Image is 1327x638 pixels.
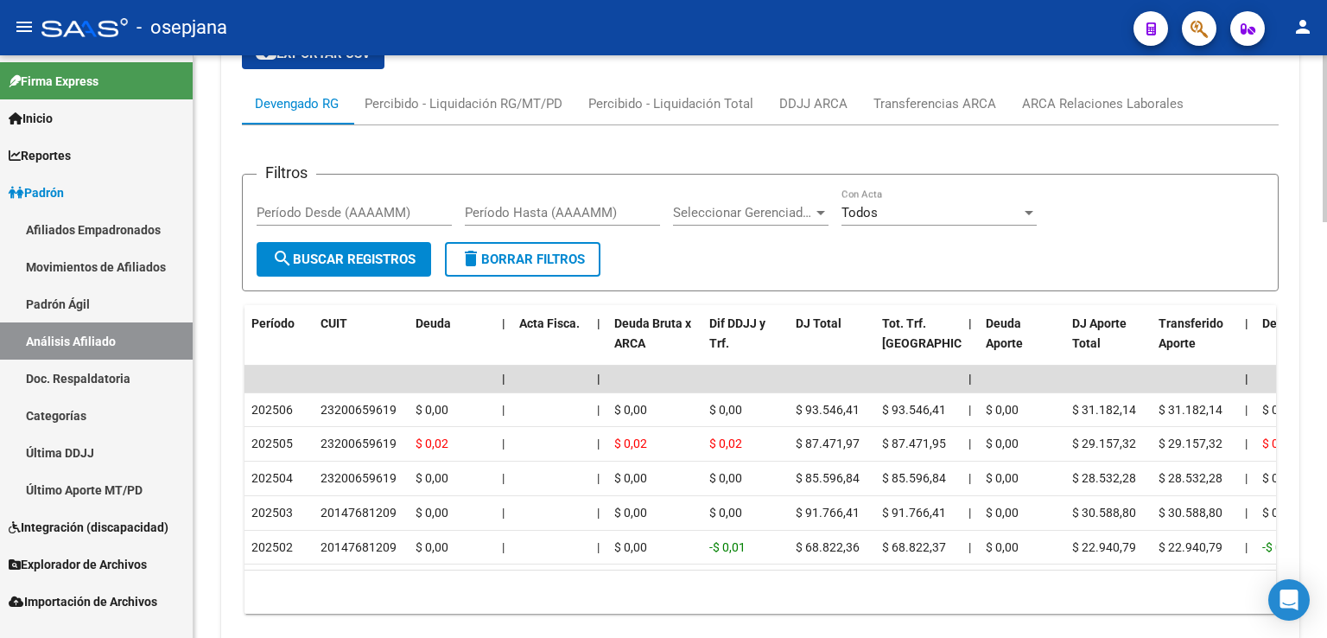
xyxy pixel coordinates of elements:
[1262,437,1295,450] span: $ 0,01
[416,540,448,554] span: $ 0,00
[502,506,505,520] span: |
[968,403,971,417] span: |
[979,305,1065,381] datatable-header-cell: Deuda Aporte
[502,540,505,554] span: |
[1262,471,1295,485] span: $ 0,00
[512,305,590,381] datatable-header-cell: Acta Fisca.
[789,305,875,381] datatable-header-cell: DJ Total
[1268,579,1310,621] div: Open Intercom Messenger
[1072,437,1136,450] span: $ 29.157,32
[986,506,1019,520] span: $ 0,00
[251,437,293,450] span: 202505
[968,471,971,485] span: |
[796,403,860,417] span: $ 93.546,41
[365,94,562,113] div: Percibido - Liquidación RG/MT/PD
[9,109,53,128] span: Inicio
[251,540,293,554] span: 202502
[9,146,71,165] span: Reportes
[614,540,647,554] span: $ 0,00
[1072,316,1127,350] span: DJ Aporte Total
[875,305,962,381] datatable-header-cell: Tot. Trf. Bruto
[502,316,505,330] span: |
[597,403,600,417] span: |
[1245,506,1248,520] span: |
[255,94,339,113] div: Devengado RG
[1292,16,1313,37] mat-icon: person
[986,540,1019,554] span: $ 0,00
[1245,403,1248,417] span: |
[1245,372,1248,386] span: |
[702,305,789,381] datatable-header-cell: Dif DDJJ y Trf.
[9,183,64,202] span: Padrón
[597,506,600,520] span: |
[986,437,1019,450] span: $ 0,00
[1245,316,1248,330] span: |
[272,252,416,267] span: Buscar Registros
[796,471,860,485] span: $ 85.596,84
[1159,437,1222,450] span: $ 29.157,32
[272,248,293,269] mat-icon: search
[1245,540,1248,554] span: |
[709,316,765,350] span: Dif DDJJ y Trf.
[9,518,168,537] span: Integración (discapacidad)
[257,161,316,185] h3: Filtros
[256,46,371,61] span: Exportar CSV
[14,16,35,37] mat-icon: menu
[968,437,971,450] span: |
[1072,403,1136,417] span: $ 31.182,14
[1159,540,1222,554] span: $ 22.940,79
[796,506,860,520] span: $ 91.766,41
[257,242,431,277] button: Buscar Registros
[321,434,397,454] div: 23200659619
[614,437,647,450] span: $ 0,02
[251,506,293,520] span: 202503
[1072,540,1136,554] span: $ 22.940,79
[796,540,860,554] span: $ 68.822,36
[1152,305,1238,381] datatable-header-cell: Transferido Aporte
[321,469,397,488] div: 23200659619
[841,205,878,220] span: Todos
[796,437,860,450] span: $ 87.471,97
[1159,316,1223,350] span: Transferido Aporte
[962,305,979,381] datatable-header-cell: |
[1238,305,1255,381] datatable-header-cell: |
[502,372,505,386] span: |
[873,94,996,113] div: Transferencias ARCA
[673,205,813,220] span: Seleccionar Gerenciador
[968,372,972,386] span: |
[882,471,946,485] span: $ 85.596,84
[137,9,227,47] span: - osepjana
[1159,403,1222,417] span: $ 31.182,14
[709,437,742,450] span: $ 0,02
[614,403,647,417] span: $ 0,00
[1262,540,1298,554] span: -$ 0,01
[1022,94,1184,113] div: ARCA Relaciones Laborales
[409,305,495,381] datatable-header-cell: Deuda
[321,538,397,558] div: 20147681209
[321,400,397,420] div: 23200659619
[590,305,607,381] datatable-header-cell: |
[9,555,147,574] span: Explorador de Archivos
[986,471,1019,485] span: $ 0,00
[1245,437,1248,450] span: |
[709,471,742,485] span: $ 0,00
[519,316,580,330] span: Acta Fisca.
[502,437,505,450] span: |
[1262,403,1295,417] span: $ 0,00
[1065,305,1152,381] datatable-header-cell: DJ Aporte Total
[495,305,512,381] datatable-header-cell: |
[502,403,505,417] span: |
[986,316,1023,350] span: Deuda Aporte
[597,316,600,330] span: |
[1245,471,1248,485] span: |
[882,437,946,450] span: $ 87.471,95
[416,316,451,330] span: Deuda
[251,471,293,485] span: 202504
[796,316,841,330] span: DJ Total
[597,437,600,450] span: |
[9,592,157,611] span: Importación de Archivos
[614,506,647,520] span: $ 0,00
[882,506,946,520] span: $ 91.766,41
[1159,506,1222,520] span: $ 30.588,80
[416,403,448,417] span: $ 0,00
